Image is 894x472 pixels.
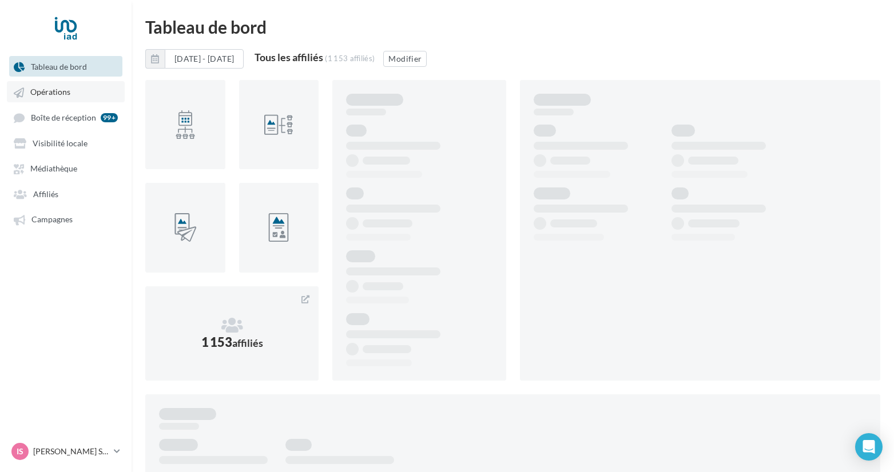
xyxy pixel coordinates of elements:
a: Boîte de réception 99+ [7,107,125,128]
span: Médiathèque [30,164,77,174]
p: [PERSON_NAME] Sodatonou [33,446,109,457]
span: Opérations [30,87,70,97]
span: 1 153 [201,334,263,350]
span: Boîte de réception [31,113,96,122]
div: 99+ [101,113,118,122]
a: Visibilité locale [7,133,125,153]
div: (1 153 affiliés) [325,54,375,63]
span: Is [17,446,23,457]
div: Tableau de bord [145,18,880,35]
a: Campagnes [7,209,125,229]
span: Campagnes [31,215,73,225]
a: Is [PERSON_NAME] Sodatonou [9,441,122,462]
button: Modifier [383,51,427,67]
span: Visibilité locale [33,138,88,148]
span: Tableau de bord [31,62,87,71]
a: Opérations [7,81,125,102]
button: [DATE] - [DATE] [145,49,244,69]
span: affiliés [232,337,263,349]
div: Open Intercom Messenger [855,433,883,461]
a: Tableau de bord [7,56,125,77]
a: Affiliés [7,183,125,204]
span: Affiliés [33,189,58,199]
a: Médiathèque [7,158,125,178]
div: Tous les affiliés [255,52,323,62]
button: [DATE] - [DATE] [165,49,244,69]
